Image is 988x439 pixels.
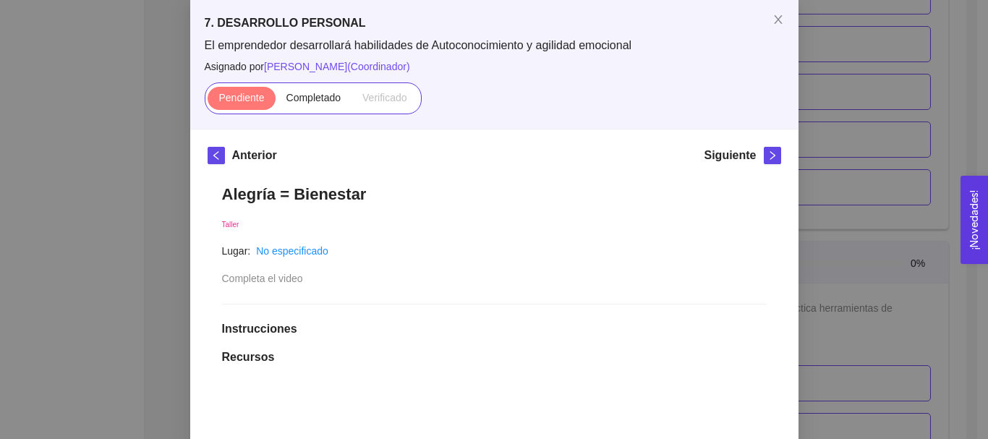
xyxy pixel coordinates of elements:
span: Completa el video [222,273,303,284]
span: El emprendedor desarrollará habilidades de Autoconocimiento y agilidad emocional [205,38,784,54]
h5: Anterior [232,147,277,164]
h5: Siguiente [704,147,756,164]
span: Verificado [362,92,406,103]
span: left [208,150,224,161]
h5: 7. DESARROLLO PERSONAL [205,14,784,32]
span: close [772,14,784,25]
span: [PERSON_NAME] ( Coordinador ) [264,61,410,72]
span: Asignado por [205,59,784,74]
button: right [764,147,781,164]
span: right [765,150,780,161]
h1: Alegría = Bienestar [222,184,767,204]
span: Completado [286,92,341,103]
h1: Instrucciones [222,322,767,336]
article: Lugar: [222,243,251,259]
button: left [208,147,225,164]
span: Pendiente [218,92,264,103]
h1: Recursos [222,350,767,365]
a: No especificado [256,245,328,257]
span: Taller [222,221,239,229]
button: Open Feedback Widget [961,176,988,264]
